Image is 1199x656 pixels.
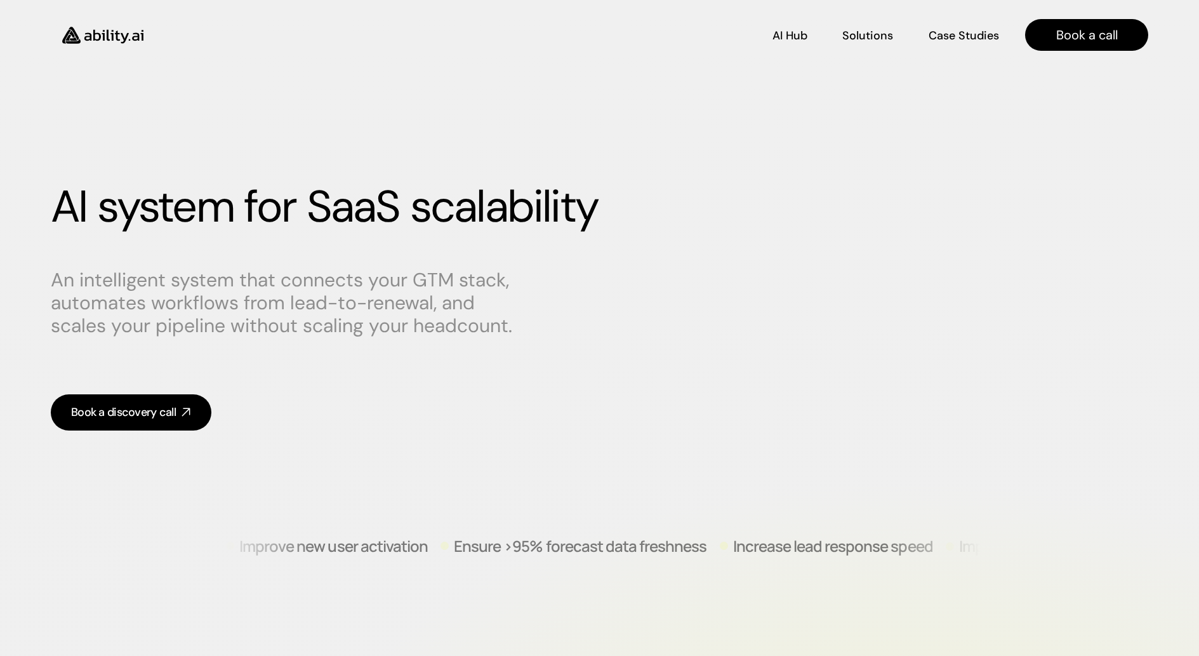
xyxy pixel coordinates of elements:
p: Case Studies [929,28,999,44]
p: An intelligent system that connects your GTM stack, automates workflows from lead-to-renewal, and... [51,269,533,337]
p: Solutions [842,28,893,44]
p: Increase lead response speed [732,538,932,553]
nav: Main navigation [161,19,1148,51]
a: AI Hub [772,24,807,46]
a: Solutions [842,24,893,46]
p: Book a call [1056,26,1118,44]
p: Improve new user activation [958,538,1147,553]
p: Improve new user activation [239,538,428,553]
p: AI Hub [772,28,807,44]
h1: AI system for SaaS scalability [51,180,1148,234]
a: Case Studies [928,24,1000,46]
h3: Ready-to-use in Slack [77,119,166,132]
a: Book a discovery call [51,394,211,431]
a: Book a call [1025,19,1148,51]
div: Book a discovery call [71,405,176,420]
p: Ensure >95% forecast data freshness [454,538,706,553]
